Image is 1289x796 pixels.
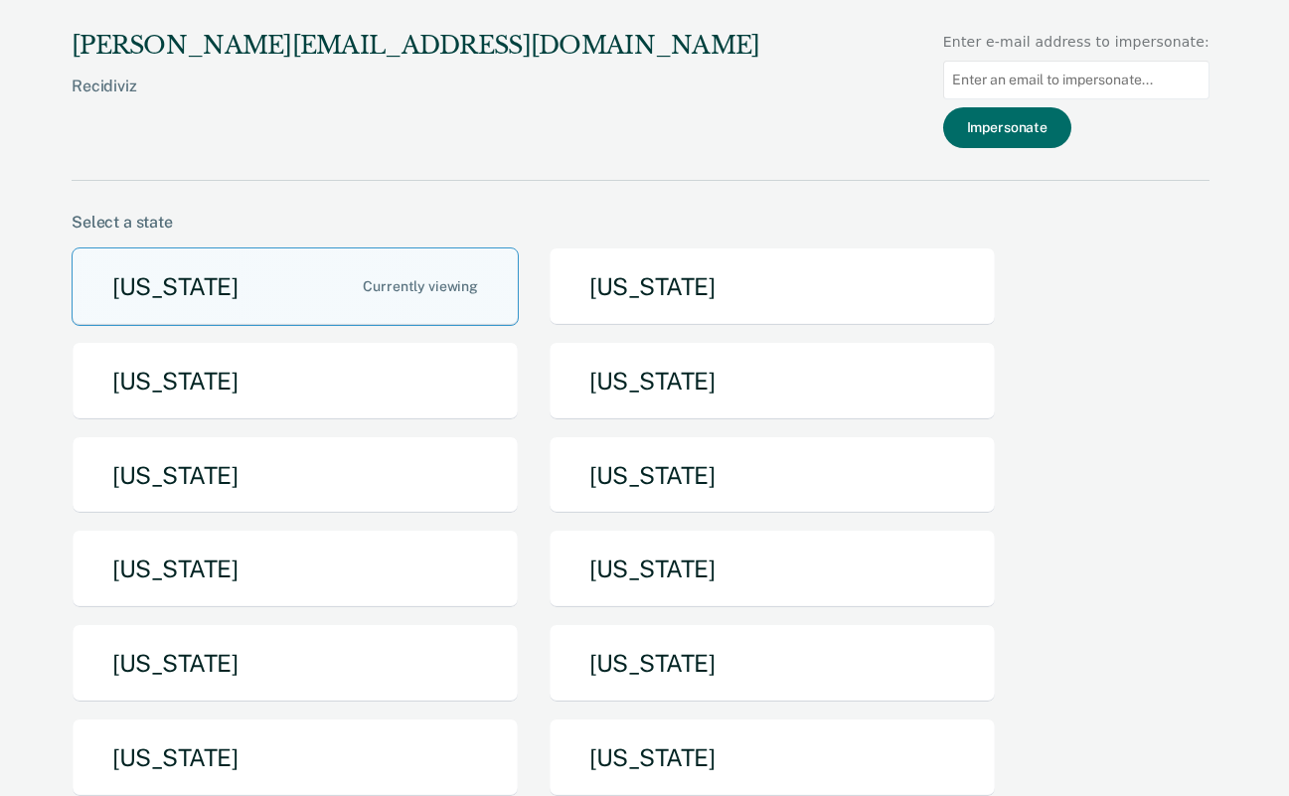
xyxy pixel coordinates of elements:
button: [US_STATE] [549,436,996,515]
div: Select a state [72,213,1209,232]
button: [US_STATE] [549,342,996,420]
button: [US_STATE] [72,530,519,608]
button: [US_STATE] [549,624,996,703]
button: [US_STATE] [72,436,519,515]
button: [US_STATE] [549,530,996,608]
button: [US_STATE] [72,247,519,326]
button: [US_STATE] [72,342,519,420]
div: Enter e-mail address to impersonate: [943,32,1209,53]
button: [US_STATE] [72,624,519,703]
button: Impersonate [943,107,1071,148]
div: [PERSON_NAME][EMAIL_ADDRESS][DOMAIN_NAME] [72,32,759,61]
input: Enter an email to impersonate... [943,61,1209,99]
div: Recidiviz [72,77,759,127]
button: [US_STATE] [549,247,996,326]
